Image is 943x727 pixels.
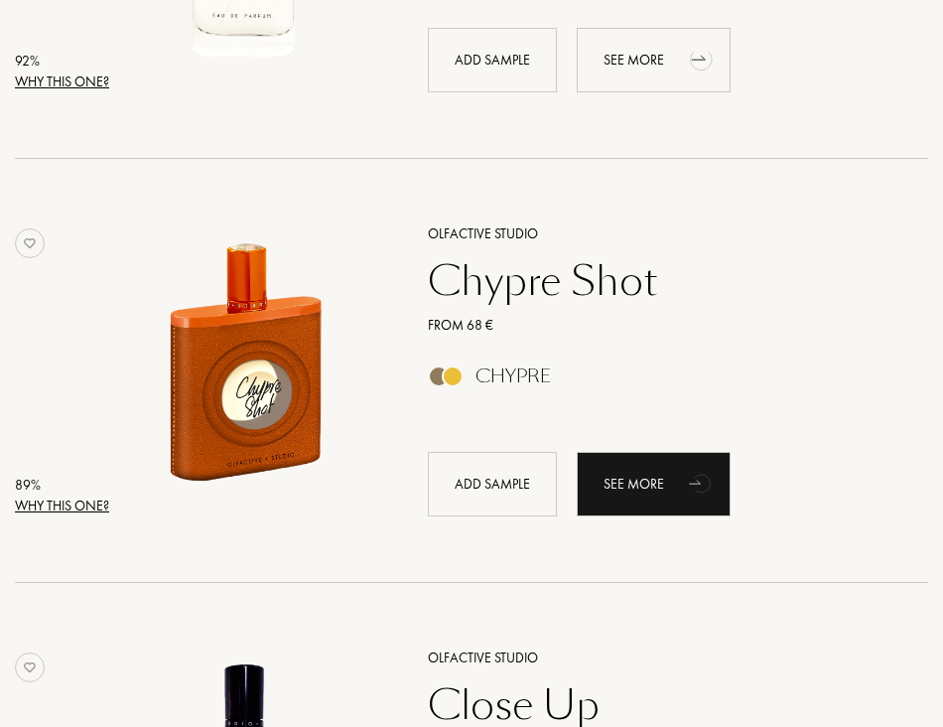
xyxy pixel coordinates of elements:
a: Chypre Shot Olfactive Studio [103,199,398,538]
a: See moreanimation [577,452,731,516]
div: Why this one? [15,496,109,516]
div: Why this one? [15,72,109,92]
img: no_like_p.png [15,653,45,682]
a: Chypre Shot [413,257,898,305]
div: 92 % [15,51,109,72]
a: Chypre [413,371,898,392]
a: Olfactive Studio [413,223,898,244]
div: See more [577,452,731,516]
div: 89 % [15,475,109,496]
div: See more [577,28,731,92]
div: Add sample [428,28,557,92]
a: Olfactive Studio [413,648,898,668]
img: no_like_p.png [15,228,45,258]
div: Chypre [475,365,551,387]
div: Add sample [428,452,557,516]
div: animation [682,463,722,503]
div: animation [682,39,722,78]
img: Chypre Shot Olfactive Studio [103,220,383,501]
a: See moreanimation [577,28,731,92]
a: From 68 € [413,315,898,336]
